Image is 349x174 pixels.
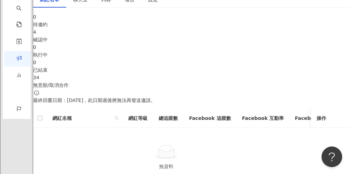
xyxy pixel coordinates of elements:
[33,89,40,96] span: info-circle
[33,51,349,59] div: 執行中
[114,116,119,120] span: search
[236,109,289,128] th: Facebook 互動率
[33,13,349,21] div: 0
[52,114,112,122] span: 網紅名稱
[33,21,349,28] div: 待邀約
[33,59,349,66] div: 0
[289,109,342,128] th: Facebook 觀看率
[33,96,349,104] p: 最終回覆日期：[DATE]，此日期過後將無法再發送邀請。
[33,66,349,74] div: 已結束
[33,28,349,36] div: 4
[321,146,342,167] iframe: Help Scout Beacon - Open
[41,163,291,170] div: 無資料
[113,113,120,123] span: search
[311,109,349,128] th: 操作
[123,109,153,128] th: 網紅等級
[153,109,183,128] th: 總追蹤數
[16,5,46,11] a: search
[183,109,236,128] th: Facebook 追蹤數
[33,43,349,51] div: 0
[33,36,349,43] div: 確認中
[33,81,349,89] div: 無意願/取消合作
[33,74,349,81] div: 34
